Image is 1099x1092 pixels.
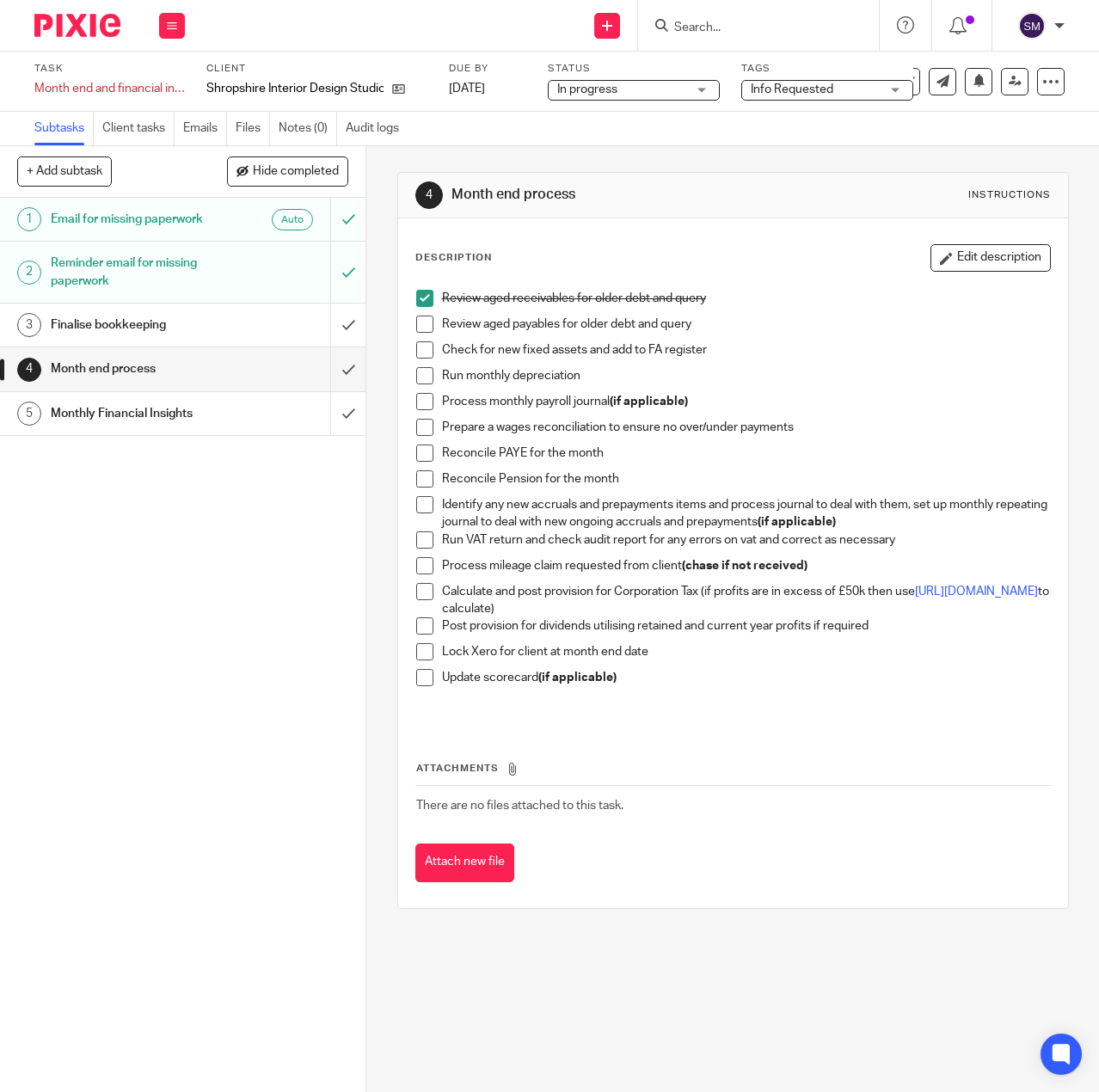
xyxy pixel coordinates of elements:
[442,643,1050,660] p: Lock Xero for client at month end date
[51,312,226,338] h1: Finalise bookkeeping
[442,669,1050,686] p: Update scorecard
[34,80,185,97] div: Month end and financial insights
[442,367,1050,384] p: Run monthly depreciation
[17,313,41,337] div: 3
[415,181,443,209] div: 4
[227,156,348,186] button: Hide completed
[442,445,1050,462] p: Reconcile PAYE for the month
[415,844,514,882] button: Attach new file
[442,496,1050,531] p: Identify any new accruals and prepayments items and process journal to deal with them, set up mon...
[415,251,492,265] p: Description
[442,393,1050,410] p: Process monthly payroll journal
[206,62,427,76] label: Client
[51,401,226,426] h1: Monthly Financial Insights
[346,112,408,145] a: Audit logs
[442,316,1050,333] p: Review aged payables for older debt and query
[17,261,41,285] div: 2
[442,617,1050,635] p: Post provision for dividends utilising retained and current year profits if required
[442,583,1050,618] p: Calculate and post provision for Corporation Tax (if profits are in excess of £50k then use to ca...
[449,62,526,76] label: Due by
[682,560,807,572] strong: (chase if not received)
[442,419,1050,436] p: Prepare a wages reconciliation to ensure no over/under payments
[272,209,313,230] div: Auto
[758,516,836,528] strong: (if applicable)
[449,83,485,95] span: [DATE]
[416,800,623,812] span: There are no files attached to this task.
[51,206,226,232] h1: Email for missing paperwork
[416,764,499,773] span: Attachments
[442,531,1050,549] p: Run VAT return and check audit report for any errors on vat and correct as necessary
[557,83,617,95] span: In progress
[17,207,41,231] div: 1
[451,186,770,204] h1: Month end process
[968,188,1051,202] div: Instructions
[17,402,41,426] div: 5
[206,80,384,97] p: Shropshire Interior Design Studio Ltd
[279,112,337,145] a: Notes (0)
[34,62,185,76] label: Task
[1018,12,1046,40] img: svg%3E
[102,112,175,145] a: Client tasks
[610,396,688,408] strong: (if applicable)
[253,165,339,179] span: Hide completed
[442,557,1050,574] p: Process mileage claim requested from client
[17,358,41,382] div: 4
[17,156,112,186] button: + Add subtask
[51,250,226,294] h1: Reminder email for missing paperwork
[538,672,617,684] strong: (if applicable)
[548,62,720,76] label: Status
[442,341,1050,359] p: Check for new fixed assets and add to FA register
[236,112,270,145] a: Files
[442,470,1050,488] p: Reconcile Pension for the month
[442,290,1050,307] p: Review aged receivables for older debt and query
[751,83,833,95] span: Info Requested
[930,244,1051,272] button: Edit description
[51,356,226,382] h1: Month end process
[34,14,120,37] img: Pixie
[34,112,94,145] a: Subtasks
[915,586,1038,598] a: [URL][DOMAIN_NAME]
[183,112,227,145] a: Emails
